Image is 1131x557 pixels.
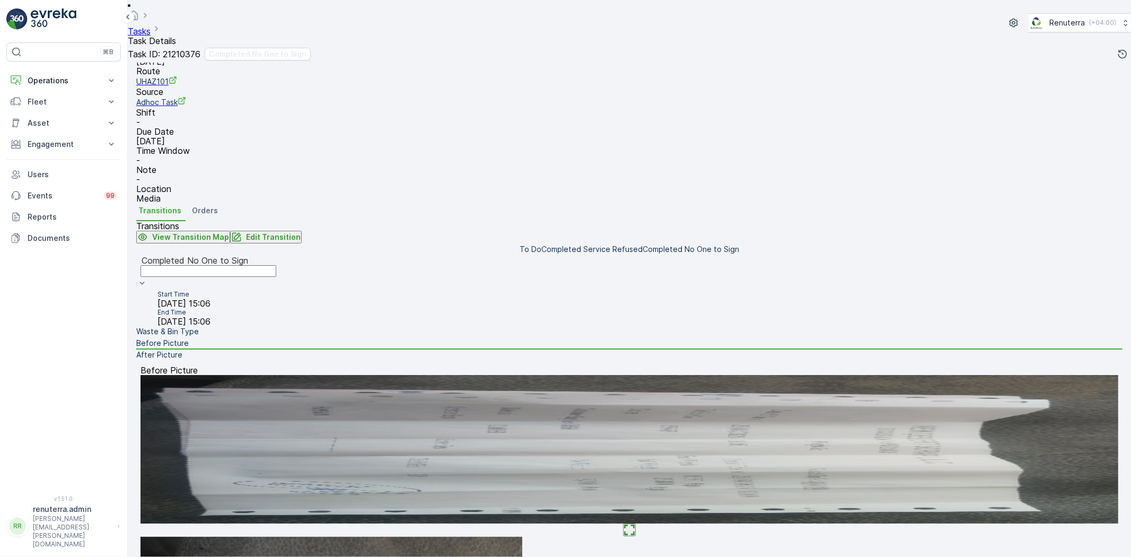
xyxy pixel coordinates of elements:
[136,184,1123,194] p: Location
[33,504,112,515] p: renuterra.admin
[28,212,117,222] p: Reports
[6,206,121,228] a: Reports
[6,185,121,206] a: Events99
[138,205,181,216] span: Transitions
[136,231,230,243] button: View Transition Map
[33,515,112,549] p: [PERSON_NAME][EMAIL_ADDRESS][PERSON_NAME][DOMAIN_NAME]
[136,76,177,86] a: UHAZ101
[6,504,121,549] button: RRrenuterra.admin[PERSON_NAME][EMAIL_ADDRESS][PERSON_NAME][DOMAIN_NAME]
[192,205,218,216] span: Orders
[136,136,1123,146] p: [DATE]
[28,169,117,180] p: Users
[6,164,121,185] a: Users
[6,112,121,134] button: Asset
[136,194,1123,203] p: Media
[136,350,182,360] p: After Picture
[136,155,1123,165] p: -
[520,244,541,255] p: To Do
[6,8,28,30] img: logo
[230,231,302,243] button: Edit Transition
[6,495,121,502] span: v 1.51.0
[28,190,98,201] p: Events
[136,221,1123,231] p: Transitions
[152,232,229,242] p: View Transition Map
[6,228,121,249] a: Documents
[136,117,1123,127] p: -
[1089,19,1116,27] p: ( +04:00 )
[136,98,186,107] span: Adhoc Task
[28,233,117,243] p: Documents
[28,118,100,128] p: Asset
[28,75,100,86] p: Operations
[1029,13,1131,32] button: Renuterra(+04:00)
[106,192,115,200] p: 99
[31,8,76,30] img: logo_light-DOdMpM7g.png
[6,70,121,91] button: Operations
[136,165,1123,175] p: Note
[136,175,1123,184] p: -
[141,365,1118,375] p: Before Picture
[136,326,199,337] p: Waste & Bin Type
[157,316,211,327] span: [DATE] 15:06
[128,49,200,59] p: Task ID: 21210376
[28,139,100,150] p: Engagement
[9,518,26,535] div: RR
[1029,17,1045,29] img: Screenshot_2024-07-26_at_13.33.01.png
[28,97,100,107] p: Fleet
[103,48,113,56] p: ⌘B
[136,338,189,349] p: Before Picture
[209,49,306,59] p: Completed No One to Sign
[128,13,139,23] a: Homepage
[205,48,311,60] button: Completed No One to Sign
[136,87,1123,97] p: Source
[541,244,643,255] p: Completed Service Refused
[136,146,1123,155] p: Time Window
[6,134,121,155] button: Engagement
[136,127,1123,136] p: Due Date
[128,36,176,46] span: Task Details
[643,244,739,255] p: Completed No One to Sign
[157,290,211,299] p: Start Time
[136,97,186,107] a: Adhoc Task
[142,256,275,265] div: Completed No One to Sign
[157,308,211,317] p: End Time
[1049,18,1085,28] p: Renuterra
[6,91,121,112] button: Fleet
[136,66,1123,76] p: Route
[157,298,211,309] span: [DATE] 15:06
[128,26,151,37] a: Tasks
[246,232,301,242] p: Edit Transition
[136,77,177,86] span: UHAZ101
[136,108,1123,117] p: Shift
